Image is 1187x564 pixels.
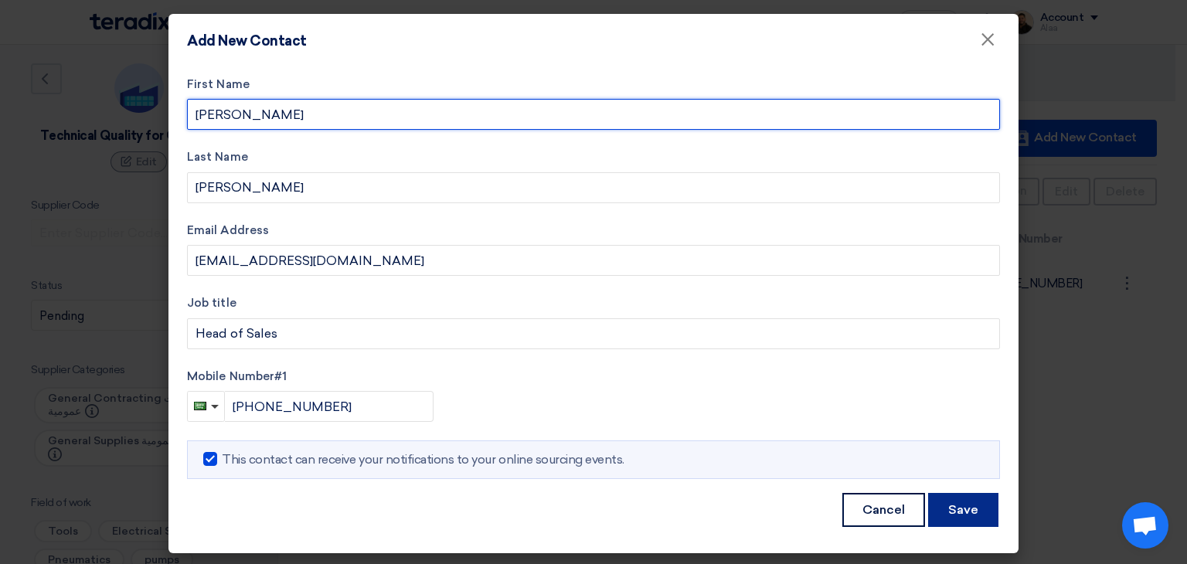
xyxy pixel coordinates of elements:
label: This contact can receive your notifications to your online sourcing events. [203,450,624,469]
button: Close [968,25,1008,56]
span: × [980,28,995,59]
input: Enter your first name... [187,245,1000,276]
label: Mobile Number #1 [187,368,1000,386]
div: Open chat [1122,502,1168,549]
input: Enter your job title... [187,318,1000,349]
label: Job title [187,294,1000,312]
input: Enter your first name... [187,99,1000,130]
button: Cancel [842,493,925,527]
label: Last Name [187,148,1000,166]
h4: Add New Contact [187,32,307,49]
input: Enter your last name... [187,172,1000,203]
button: Save [928,493,998,527]
label: First Name [187,76,1000,93]
label: Email Address [187,222,1000,240]
input: Enter your phone number... [225,391,434,422]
